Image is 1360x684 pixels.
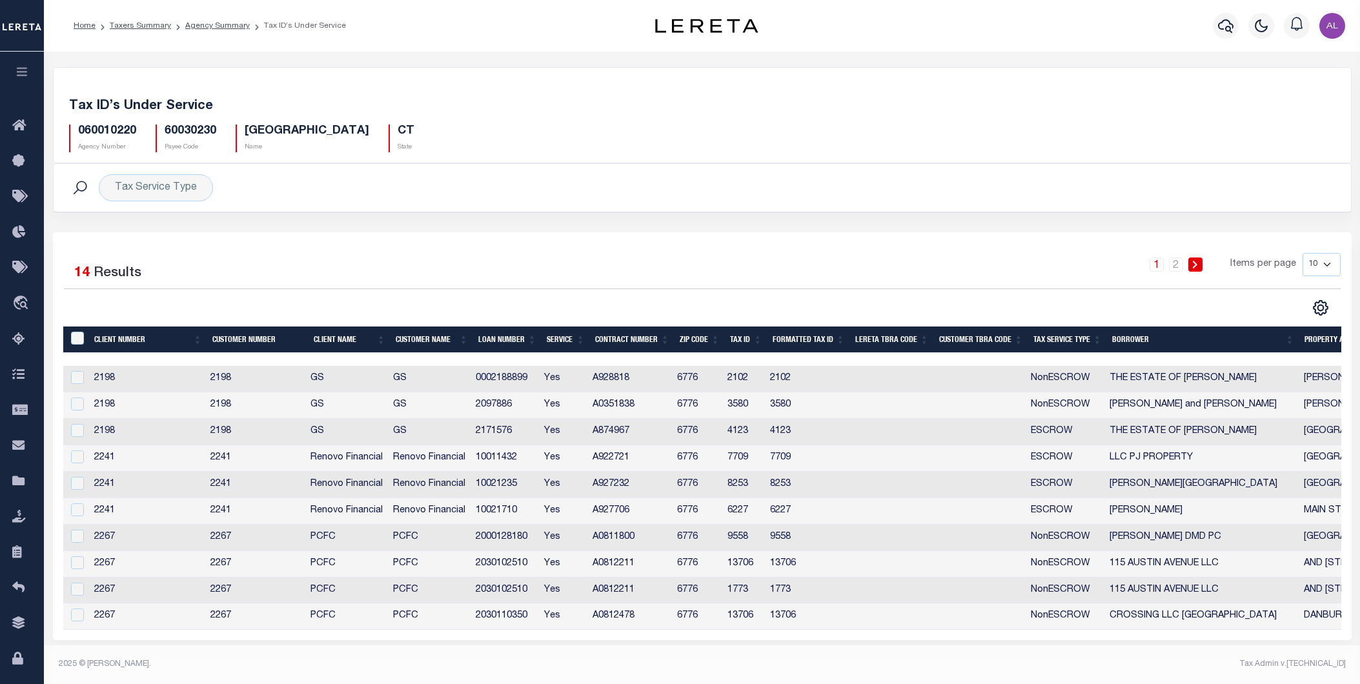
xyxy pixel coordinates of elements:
[1104,366,1299,392] td: THE ESTATE OF [PERSON_NAME]
[1150,257,1164,272] a: 1
[1026,525,1104,551] td: NonESCROW
[99,174,213,201] div: Tax Service Type
[672,498,722,525] td: 6776
[205,366,305,392] td: 2198
[655,19,758,33] img: logo-dark.svg
[672,366,722,392] td: 6776
[539,366,587,392] td: Yes
[78,143,136,152] p: Agency Number
[587,366,672,392] td: A928818
[165,125,216,139] h5: 60030230
[1104,445,1299,472] td: LLC PJ PROPERTY
[1107,327,1299,353] th: Borrower: activate to sort column ascending
[388,525,471,551] td: PCFC
[74,267,90,280] span: 14
[205,551,305,578] td: 2267
[539,551,587,578] td: Yes
[471,419,539,445] td: 2171576
[471,603,539,630] td: 2030110350
[712,658,1346,670] div: Tax Admin v.[TECHNICAL_ID]
[205,498,305,525] td: 2241
[1026,551,1104,578] td: NonESCROW
[539,392,587,419] td: Yes
[765,472,847,498] td: 8253
[722,603,765,630] td: 13706
[1319,13,1345,39] img: svg+xml;base64,PHN2ZyB4bWxucz0iaHR0cDovL3d3dy53My5vcmcvMjAwMC9zdmciIHBvaW50ZXItZXZlbnRzPSJub25lIi...
[398,143,414,152] p: State
[765,551,847,578] td: 13706
[473,327,542,353] th: Loan Number: activate to sort column ascending
[388,472,471,498] td: Renovo Financial
[391,327,473,353] th: Customer Name: activate to sort column ascending
[850,327,934,353] th: LERETA TBRA Code: activate to sort column ascending
[539,578,587,604] td: Yes
[722,419,765,445] td: 4123
[388,551,471,578] td: PCFC
[205,392,305,419] td: 2198
[205,525,305,551] td: 2267
[722,525,765,551] td: 9558
[672,472,722,498] td: 6776
[539,445,587,472] td: Yes
[722,551,765,578] td: 13706
[539,498,587,525] td: Yes
[765,419,847,445] td: 4123
[1230,257,1296,272] span: Items per page
[1104,603,1299,630] td: CROSSING LLC [GEOGRAPHIC_DATA]
[471,551,539,578] td: 2030102510
[672,578,722,604] td: 6776
[89,419,205,445] td: 2198
[63,327,90,353] th: &nbsp;
[765,445,847,472] td: 7709
[722,578,765,604] td: 1773
[1028,327,1107,353] th: Tax Service Type: activate to sort column ascending
[1026,498,1104,525] td: ESCROW
[1026,392,1104,419] td: NonESCROW
[89,498,205,525] td: 2241
[245,125,369,139] h5: [GEOGRAPHIC_DATA]
[89,392,205,419] td: 2198
[89,578,205,604] td: 2267
[722,472,765,498] td: 8253
[388,392,471,419] td: GS
[1104,578,1299,604] td: 115 AUSTIN AVENUE LLC
[471,498,539,525] td: 10021710
[672,392,722,419] td: 6776
[89,445,205,472] td: 2241
[587,392,672,419] td: A0351838
[672,551,722,578] td: 6776
[471,392,539,419] td: 2097886
[205,472,305,498] td: 2241
[245,143,369,152] p: Name
[1026,366,1104,392] td: NonESCROW
[1104,392,1299,419] td: [PERSON_NAME] and [PERSON_NAME]
[672,525,722,551] td: 6776
[78,125,136,139] h5: 060010220
[539,472,587,498] td: Yes
[725,327,767,353] th: Tax ID: activate to sort column ascending
[587,419,672,445] td: A874967
[388,578,471,604] td: PCFC
[765,525,847,551] td: 9558
[305,578,388,604] td: PCFC
[587,551,672,578] td: A0812211
[69,99,1335,114] h5: Tax ID’s Under Service
[539,603,587,630] td: Yes
[1026,445,1104,472] td: ESCROW
[471,578,539,604] td: 2030102510
[185,22,250,30] a: Agency Summary
[305,551,388,578] td: PCFC
[207,327,309,353] th: Customer Number
[1169,257,1183,272] a: 2
[165,143,216,152] p: Payee Code
[1026,578,1104,604] td: NonESCROW
[305,419,388,445] td: GS
[388,445,471,472] td: Renovo Financial
[205,419,305,445] td: 2198
[89,525,205,551] td: 2267
[587,603,672,630] td: A0812478
[1026,419,1104,445] td: ESCROW
[587,472,672,498] td: A927232
[471,445,539,472] td: 10011432
[12,296,33,312] i: travel_explore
